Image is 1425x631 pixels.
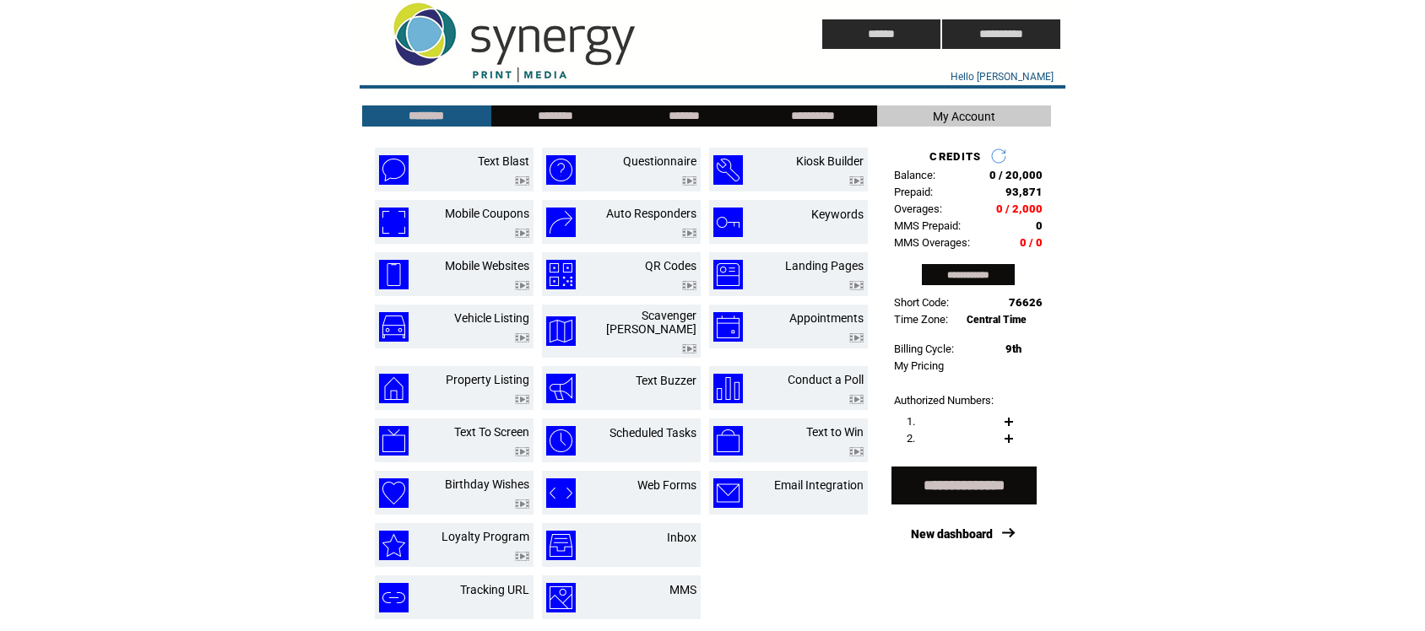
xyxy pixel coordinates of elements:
a: Birthday Wishes [445,477,529,491]
span: MMS Overages: [894,236,970,249]
a: Email Integration [774,478,864,492]
a: Text Buzzer [636,374,696,387]
span: Overages: [894,202,942,215]
span: Central Time [967,314,1027,326]
img: video.png [849,333,864,342]
a: Mobile Coupons [445,207,529,220]
span: 2. [907,432,915,445]
span: Billing Cycle: [894,342,954,355]
img: text-buzzer.png [546,374,576,403]
img: video.png [682,281,696,290]
a: My Pricing [894,359,944,372]
a: Text To Screen [454,425,529,439]
img: appointments.png [713,312,743,342]
img: video.png [515,176,529,186]
span: Authorized Numbers: [894,394,994,407]
span: Balance: [894,169,935,181]
span: Time Zone: [894,313,948,326]
a: New dashboard [911,527,993,541]
span: 76626 [1009,296,1043,309]
img: video.png [849,447,864,456]
img: video.png [849,281,864,290]
a: Conduct a Poll [788,373,864,386]
img: mms.png [546,583,576,612]
img: text-to-win.png [713,426,743,456]
img: auto-responders.png [546,208,576,237]
img: inbox.png [546,531,576,560]
span: 9th [1005,342,1021,355]
a: Appointments [789,311,864,325]
img: video.png [515,499,529,509]
img: video.png [682,176,696,186]
span: 0 [1036,219,1043,232]
img: text-to-screen.png [379,426,409,456]
img: video.png [515,447,529,456]
span: Short Code: [894,296,949,309]
span: 0 / 0 [1020,236,1043,249]
img: video.png [849,176,864,186]
img: mobile-websites.png [379,260,409,289]
a: Scheduled Tasks [610,426,696,440]
img: video.png [515,281,529,290]
span: 0 / 2,000 [996,202,1043,215]
span: MMS Prepaid: [894,219,961,232]
img: kiosk-builder.png [713,155,743,185]
img: tracking-url.png [379,583,409,612]
a: QR Codes [645,259,696,272]
img: keywords.png [713,208,743,237]
a: Tracking URL [460,583,529,596]
img: email-integration.png [713,478,743,508]
img: conduct-a-poll.png [713,374,743,403]
img: video.png [515,229,529,238]
a: Kiosk Builder [796,154,864,168]
img: text-blast.png [379,155,409,185]
img: vehicle-listing.png [379,312,409,342]
a: Mobile Websites [445,259,529,272]
img: scheduled-tasks.png [546,426,576,456]
a: Vehicle Listing [454,311,529,325]
a: Scavenger [PERSON_NAME] [606,309,696,336]
a: MMS [669,583,696,596]
img: video.png [515,552,529,561]
a: Auto Responders [606,207,696,220]
a: Property Listing [446,373,529,386]
a: Text to Win [806,425,864,439]
a: Landing Pages [785,259,864,272]
a: Questionnaire [623,154,696,168]
img: scavenger-hunt.png [546,316,576,346]
a: Loyalty Program [442,530,529,543]
img: web-forms.png [546,478,576,508]
img: property-listing.png [379,374,409,403]
img: video.png [849,395,864,404]
span: My Account [933,110,995,123]
span: Hello [PERSON_NAME] [951,71,1054,83]
img: video.png [682,229,696,238]
img: video.png [682,344,696,353]
img: loyalty-program.png [379,531,409,560]
img: video.png [515,333,529,342]
img: landing-pages.png [713,260,743,289]
span: 93,871 [1005,186,1043,198]
img: mobile-coupons.png [379,208,409,237]
img: video.png [515,395,529,404]
a: Web Forms [637,478,696,492]
span: 0 / 20,000 [989,169,1043,181]
a: Text Blast [478,154,529,168]
img: questionnaire.png [546,155,576,185]
a: Keywords [811,208,864,221]
a: Inbox [667,531,696,544]
img: qr-codes.png [546,260,576,289]
span: Prepaid: [894,186,933,198]
img: birthday-wishes.png [379,478,409,508]
span: 1. [907,415,915,428]
span: CREDITS [929,150,981,163]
